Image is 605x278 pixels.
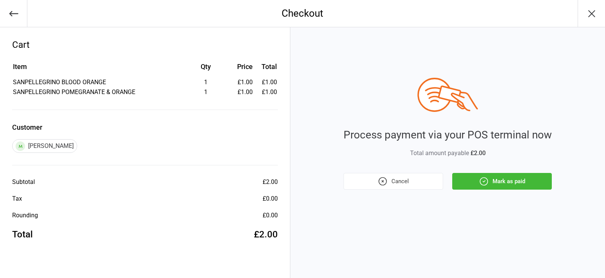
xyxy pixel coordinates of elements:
button: Mark as paid [452,173,552,190]
label: Customer [12,122,278,132]
div: £0.00 [263,211,278,220]
div: [PERSON_NAME] [12,139,77,153]
div: £1.00 [230,88,253,97]
div: Rounding [12,211,38,220]
div: 1 [182,78,230,87]
div: Tax [12,194,22,203]
td: £1.00 [256,78,277,87]
span: £2.00 [470,149,486,157]
div: £1.00 [230,78,253,87]
div: £2.00 [254,228,278,241]
span: SANPELLEGRINO POMEGRANATE & ORANGE [13,88,135,96]
th: Total [256,61,277,77]
div: 1 [182,88,230,97]
div: Process payment via your POS terminal now [344,127,552,143]
span: SANPELLEGRINO BLOOD ORANGE [13,79,106,86]
div: Total amount payable [344,149,552,158]
button: Cancel [344,173,443,190]
div: Subtotal [12,177,35,187]
div: £2.00 [263,177,278,187]
div: £0.00 [263,194,278,203]
td: £1.00 [256,88,277,97]
div: Total [12,228,33,241]
th: Item [13,61,182,77]
div: Price [230,61,253,72]
th: Qty [182,61,230,77]
div: Cart [12,38,278,52]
